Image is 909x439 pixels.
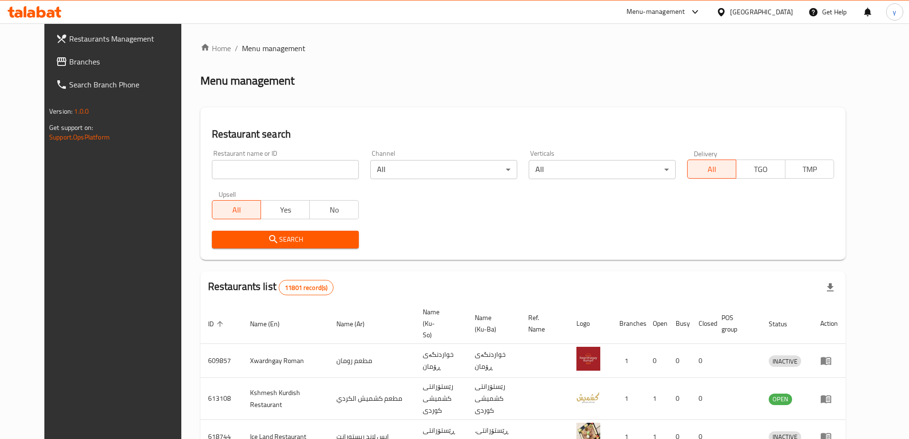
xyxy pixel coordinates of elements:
[627,6,685,18] div: Menu-management
[730,7,793,17] div: [GEOGRAPHIC_DATA]
[200,378,242,420] td: 613108
[769,356,801,367] span: INACTIVE
[740,162,781,176] span: TGO
[208,318,226,330] span: ID
[576,347,600,371] img: Xwardngay Roman
[569,303,612,344] th: Logo
[250,318,292,330] span: Name (En)
[645,378,668,420] td: 1
[769,394,792,405] div: OPEN
[370,160,517,179] div: All
[819,276,842,299] div: Export file
[785,160,834,179] button: TMP
[235,43,238,54] li: /
[216,203,257,217] span: All
[475,312,509,335] span: Name (Ku-Ba)
[212,231,359,248] button: Search
[736,160,785,179] button: TGO
[645,303,668,344] th: Open
[200,43,231,54] a: Home
[789,162,830,176] span: TMP
[820,393,838,405] div: Menu
[279,280,334,295] div: Total records count
[48,27,196,50] a: Restaurants Management
[309,200,358,219] button: No
[261,200,310,219] button: Yes
[769,355,801,367] div: INACTIVE
[769,394,792,405] span: OPEN
[200,43,846,54] nav: breadcrumb
[74,105,89,118] span: 1.0.0
[212,160,359,179] input: Search for restaurant name or ID..
[691,162,732,176] span: All
[645,344,668,378] td: 0
[813,303,846,344] th: Action
[668,378,691,420] td: 0
[612,378,645,420] td: 1
[219,191,236,197] label: Upsell
[415,344,467,378] td: خواردنگەی ڕۆمان
[668,344,691,378] td: 0
[691,378,714,420] td: 0
[668,303,691,344] th: Busy
[694,150,718,157] label: Delivery
[691,344,714,378] td: 0
[242,344,329,378] td: Xwardngay Roman
[329,344,415,378] td: مطعم رومان
[69,33,188,44] span: Restaurants Management
[691,303,714,344] th: Closed
[48,50,196,73] a: Branches
[242,43,305,54] span: Menu management
[893,7,896,17] span: y
[415,378,467,420] td: رێستۆرانتی کشمیشى كوردى
[279,283,333,292] span: 11801 record(s)
[242,378,329,420] td: Kshmesh Kurdish Restaurant
[467,378,521,420] td: رێستۆرانتی کشمیشى كوردى
[423,306,456,341] span: Name (Ku-So)
[528,312,557,335] span: Ref. Name
[467,344,521,378] td: خواردنگەی ڕۆمان
[69,79,188,90] span: Search Branch Phone
[336,318,377,330] span: Name (Ar)
[529,160,676,179] div: All
[313,203,355,217] span: No
[219,234,351,246] span: Search
[612,303,645,344] th: Branches
[820,355,838,366] div: Menu
[49,105,73,118] span: Version:
[200,73,294,88] h2: Menu management
[687,160,736,179] button: All
[49,121,93,134] span: Get support on:
[48,73,196,96] a: Search Branch Phone
[69,56,188,67] span: Branches
[212,200,261,219] button: All
[329,378,415,420] td: مطعم كشميش الكردي
[49,131,110,143] a: Support.OpsPlatform
[212,127,834,141] h2: Restaurant search
[208,279,334,295] h2: Restaurants list
[200,344,242,378] td: 609857
[265,203,306,217] span: Yes
[576,385,600,409] img: Kshmesh Kurdish Restaurant
[721,312,750,335] span: POS group
[612,344,645,378] td: 1
[769,318,800,330] span: Status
